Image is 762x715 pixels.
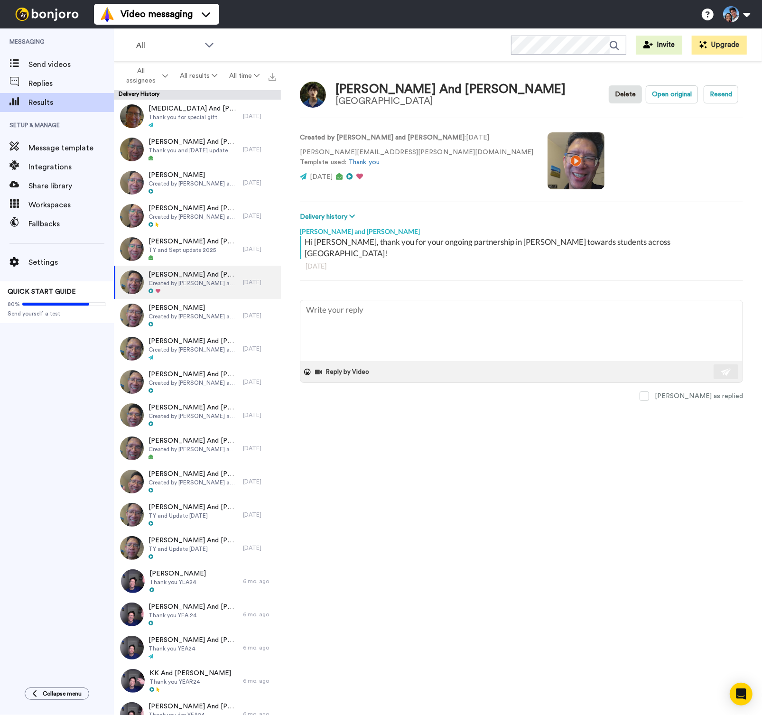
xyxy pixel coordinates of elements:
[114,166,281,199] a: [PERSON_NAME]Created by [PERSON_NAME] and [PERSON_NAME][DATE]
[114,199,281,232] a: [PERSON_NAME] And [PERSON_NAME]Created by [PERSON_NAME] and [PERSON_NAME][DATE]
[692,36,747,55] button: Upgrade
[174,67,223,84] button: All results
[149,313,238,320] span: Created by [PERSON_NAME] and [PERSON_NAME]
[116,63,174,89] button: All assignees
[348,159,380,166] a: Thank you
[120,237,144,261] img: a84046a7-febf-4de4-b3aa-52094b94c038-thumb.jpg
[149,137,238,147] span: [PERSON_NAME] And [PERSON_NAME]
[149,678,231,686] span: Thank you YEAR24
[8,288,76,295] span: QUICK START GUIDE
[149,702,238,711] span: [PERSON_NAME] And [PERSON_NAME]
[223,67,266,84] button: All time
[243,544,276,552] div: [DATE]
[243,644,276,651] div: 6 mo. ago
[243,445,276,452] div: [DATE]
[300,82,326,108] img: Image of Terence And Rebecca Lau
[149,412,238,420] span: Created by [PERSON_NAME] and [PERSON_NAME]
[704,85,738,103] button: Resend
[121,8,193,21] span: Video messaging
[149,612,238,619] span: Thank you YEA 24
[114,299,281,332] a: [PERSON_NAME]Created by [PERSON_NAME] and [PERSON_NAME][DATE]
[114,498,281,531] a: [PERSON_NAME] And [PERSON_NAME]TY and Update [DATE][DATE]
[114,399,281,432] a: [PERSON_NAME] And [PERSON_NAME]Created by [PERSON_NAME] and [PERSON_NAME][DATE]
[149,204,238,213] span: [PERSON_NAME] And [PERSON_NAME]
[8,310,106,317] span: Send yourself a test
[28,78,114,89] span: Replies
[243,112,276,120] div: [DATE]
[114,598,281,631] a: [PERSON_NAME] And [PERSON_NAME]Thank you YEA 246 mo. ago
[609,85,642,103] button: Delete
[315,365,372,379] button: Reply by Video
[120,304,144,327] img: eebbc228-cbdf-4945-90be-587dc7950ffe-thumb.jpg
[306,261,737,271] div: [DATE]
[149,446,238,453] span: Created by [PERSON_NAME] and [PERSON_NAME]
[646,85,698,103] button: Open original
[300,222,743,236] div: [PERSON_NAME] and [PERSON_NAME]
[114,531,281,565] a: [PERSON_NAME] And [PERSON_NAME] LowTY and Update [DATE][DATE]
[28,59,114,70] span: Send videos
[300,134,465,141] strong: Created by [PERSON_NAME] and [PERSON_NAME]
[149,602,238,612] span: [PERSON_NAME] And [PERSON_NAME]
[43,690,82,697] span: Collapse menu
[243,611,276,618] div: 6 mo. ago
[149,346,238,353] span: Created by [PERSON_NAME] and [PERSON_NAME]
[28,257,114,268] span: Settings
[122,66,160,85] span: All assignees
[149,479,238,486] span: Created by [PERSON_NAME] and [PERSON_NAME]
[120,270,144,294] img: b40edc55-3c0e-458d-a295-3156448e7fb7-thumb.jpg
[114,365,281,399] a: [PERSON_NAME] And [PERSON_NAME]Created by [PERSON_NAME] and [PERSON_NAME][DATE]
[120,104,144,128] img: cb659bbd-4ea6-493f-8472-585157f901ad-thumb.jpg
[114,565,281,598] a: [PERSON_NAME]Thank you YEA246 mo. ago
[149,113,238,121] span: Thank you for special gift
[730,683,753,706] div: Open Intercom Messenger
[243,478,276,485] div: [DATE]
[28,218,114,230] span: Fallbacks
[149,104,238,113] span: [MEDICAL_DATA] And [PERSON_NAME]
[136,40,200,51] span: All
[149,578,206,586] span: Thank you YEA24
[121,569,145,593] img: 0f124e74-a5d3-43c2-b74b-88e08fad7991-thumb.jpg
[120,403,144,427] img: e5a40b56-981f-4e29-abc6-b335af22a8ea-thumb.jpg
[11,8,83,21] img: bj-logo-header-white.svg
[120,370,144,394] img: 79dbecde-7de0-4b3b-a751-5ec6458e2dda-thumb.jpg
[149,635,238,645] span: [PERSON_NAME] And [PERSON_NAME]
[149,536,238,545] span: [PERSON_NAME] And [PERSON_NAME] Low
[149,379,238,387] span: Created by [PERSON_NAME] and [PERSON_NAME]
[243,378,276,386] div: [DATE]
[243,146,276,153] div: [DATE]
[243,411,276,419] div: [DATE]
[721,368,732,376] img: send-white.svg
[28,142,114,154] span: Message template
[121,669,145,693] img: 78a7912c-cb78-415d-899b-b5bf38f65078-thumb.jpg
[310,174,333,180] span: [DATE]
[100,7,115,22] img: vm-color.svg
[655,391,743,401] div: [PERSON_NAME] as replied
[149,336,238,346] span: [PERSON_NAME] And [PERSON_NAME]
[269,73,276,81] img: export.svg
[243,511,276,519] div: [DATE]
[243,245,276,253] div: [DATE]
[636,36,682,55] a: Invite
[28,97,114,108] span: Results
[243,345,276,353] div: [DATE]
[114,133,281,166] a: [PERSON_NAME] And [PERSON_NAME]Thank you and [DATE] update[DATE]
[149,213,238,221] span: Created by [PERSON_NAME] and [PERSON_NAME]
[149,502,238,512] span: [PERSON_NAME] And [PERSON_NAME]
[120,536,144,560] img: 5c0a13e7-4708-4efc-bd0a-a99008877e84-thumb.jpg
[149,669,231,678] span: KK And [PERSON_NAME]
[120,204,144,228] img: ba41589f-8c02-4dc1-b511-903898282983-thumb.jpg
[114,465,281,498] a: [PERSON_NAME] And [PERSON_NAME]Created by [PERSON_NAME] and [PERSON_NAME][DATE]
[243,179,276,186] div: [DATE]
[149,170,238,180] span: [PERSON_NAME]
[149,545,238,553] span: TY and Update [DATE]
[120,503,144,527] img: 0c472a4d-076b-40d3-9b7b-e72f342646dc-thumb.jpg
[120,603,144,626] img: e88013d7-5c7f-46f5-b5c4-e316dd058ea4-thumb.jpg
[8,300,20,308] span: 80%
[243,677,276,685] div: 6 mo. ago
[149,279,238,287] span: Created by [PERSON_NAME] and [PERSON_NAME]
[114,631,281,664] a: [PERSON_NAME] And [PERSON_NAME]Thank you YEA246 mo. ago
[120,436,144,460] img: a975f7f0-ab88-43b4-85cc-f3270ffc3cd7-thumb.jpg
[114,100,281,133] a: [MEDICAL_DATA] And [PERSON_NAME]Thank you for special gift[DATE]
[114,232,281,266] a: [PERSON_NAME] And [PERSON_NAME]TY and Sept update 2025[DATE]
[149,147,238,154] span: Thank you and [DATE] update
